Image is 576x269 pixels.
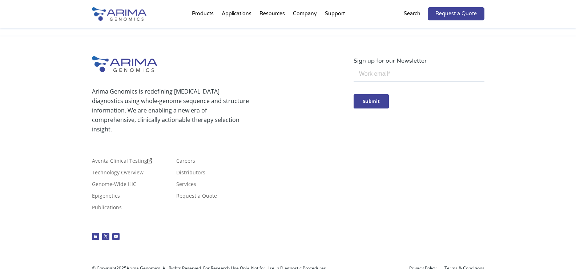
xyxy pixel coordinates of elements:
[92,56,157,72] img: Arima-Genomics-logo
[428,7,484,20] a: Request a Quote
[176,193,217,201] a: Request a Quote
[176,170,205,178] a: Distributors
[92,233,99,240] a: Follow on LinkedIn
[92,170,144,178] a: Technology Overview
[404,9,420,19] p: Search
[92,158,152,166] a: Aventa Clinical Testing
[92,193,120,201] a: Epigenetics
[92,182,136,190] a: Genome-Wide HiC
[354,56,484,66] p: Sign up for our Newsletter
[102,233,109,240] a: Follow on X
[92,205,122,213] a: Publications
[92,7,146,21] img: Arima-Genomics-logo
[354,66,484,121] iframe: Form 0
[176,158,195,166] a: Careers
[92,87,249,134] p: Arima Genomics is redefining [MEDICAL_DATA] diagnostics using whole-genome sequence and structure...
[176,182,196,190] a: Services
[112,233,120,240] a: Follow on Youtube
